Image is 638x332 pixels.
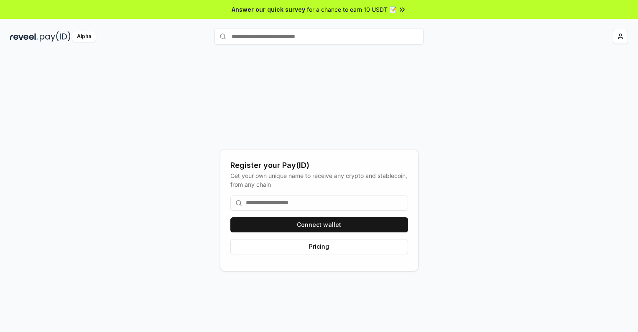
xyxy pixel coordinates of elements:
div: Register your Pay(ID) [230,160,408,171]
img: pay_id [40,31,71,42]
div: Alpha [72,31,96,42]
button: Connect wallet [230,217,408,232]
button: Pricing [230,239,408,254]
div: Get your own unique name to receive any crypto and stablecoin, from any chain [230,171,408,189]
img: reveel_dark [10,31,38,42]
span: for a chance to earn 10 USDT 📝 [307,5,396,14]
span: Answer our quick survey [232,5,305,14]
